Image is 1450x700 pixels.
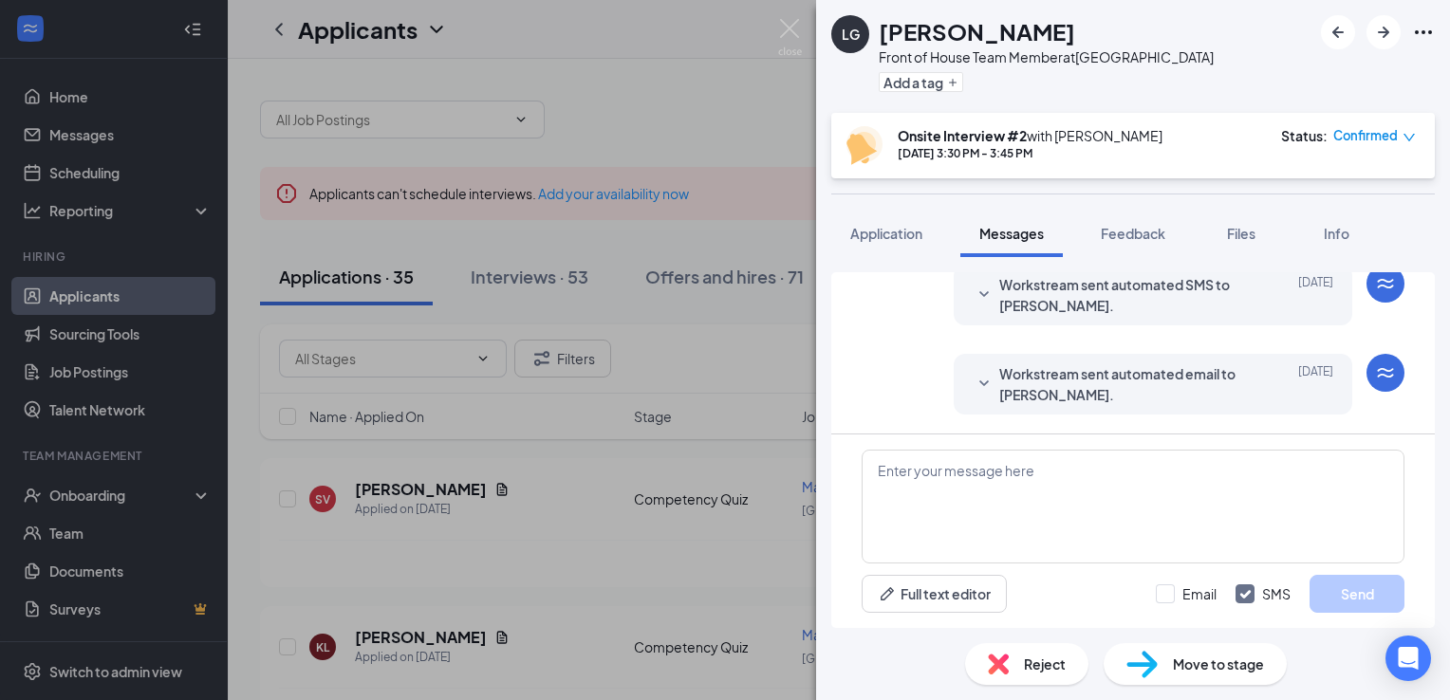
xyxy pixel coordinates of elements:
div: [DATE] 3:30 PM - 3:45 PM [898,145,1162,161]
span: Info [1324,225,1349,242]
svg: WorkstreamLogo [1374,272,1397,295]
span: Workstream sent automated email to [PERSON_NAME]. [999,363,1248,405]
span: [DATE] [1298,363,1333,405]
span: [DATE] [1298,274,1333,316]
button: ArrowLeftNew [1321,15,1355,49]
div: Open Intercom Messenger [1385,636,1431,681]
span: down [1403,131,1416,144]
span: Reject [1024,654,1066,674]
span: Workstream sent automated SMS to [PERSON_NAME]. [999,274,1248,316]
svg: Ellipses [1412,21,1435,44]
h1: [PERSON_NAME] [879,15,1075,47]
svg: SmallChevronDown [973,373,995,396]
span: Application [850,225,922,242]
span: Messages [979,225,1044,242]
span: Move to stage [1173,654,1264,674]
div: LG [842,25,860,44]
svg: WorkstreamLogo [1374,361,1397,384]
span: Confirmed [1333,126,1398,145]
svg: ArrowLeftNew [1327,21,1349,44]
button: Full text editorPen [862,575,1007,613]
span: Feedback [1101,225,1165,242]
b: Onsite Interview #2 [898,127,1027,144]
svg: ArrowRight [1372,21,1395,44]
div: with [PERSON_NAME] [898,126,1162,145]
div: Front of House Team Member at [GEOGRAPHIC_DATA] [879,47,1214,66]
button: PlusAdd a tag [879,72,963,92]
span: Files [1227,225,1255,242]
svg: Pen [878,584,897,603]
button: Send [1310,575,1404,613]
svg: Plus [947,77,958,88]
svg: SmallChevronDown [973,284,995,306]
div: Status : [1281,126,1328,145]
button: ArrowRight [1366,15,1401,49]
